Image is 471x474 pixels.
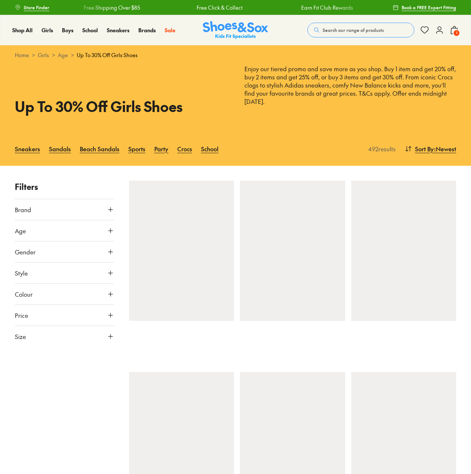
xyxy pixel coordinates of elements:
[177,141,192,157] a: Crocs
[15,181,114,193] p: Filters
[15,326,114,347] button: Size
[195,4,241,11] a: Free Click & Collect
[15,96,227,117] h1: Up To 30% Off Girls Shoes
[453,29,460,37] span: 1
[42,26,53,34] a: Girls
[15,226,26,235] span: Age
[107,26,129,34] a: Sneakers
[82,26,98,34] a: School
[12,26,33,34] a: Shop All
[201,141,218,157] a: School
[434,144,456,153] span: : Newest
[203,21,268,39] a: Shoes & Sox
[49,141,71,157] a: Sandals
[15,311,28,320] span: Price
[15,220,114,241] button: Age
[62,26,73,34] a: Boys
[15,305,114,326] button: Price
[15,247,36,256] span: Gender
[415,144,434,153] span: Sort By
[244,65,456,114] p: Enjoy our tiered promo and save more as you shop. Buy 1 item and get 20% off, buy 2 items and get...
[402,4,456,11] span: Book a FREE Expert Fitting
[15,332,26,341] span: Size
[58,51,68,59] a: Age
[83,4,139,11] a: Free Shipping Over $85
[138,26,156,34] a: Brands
[80,141,119,157] a: Beach Sandals
[405,141,456,157] button: Sort By:Newest
[300,4,352,11] a: Earn Fit Club Rewards
[15,199,114,220] button: Brand
[15,284,114,305] button: Colour
[203,21,268,39] img: SNS_Logo_Responsive.svg
[15,51,29,59] a: Home
[15,263,114,283] button: Style
[128,141,145,157] a: Sports
[154,141,168,157] a: Party
[15,1,49,14] a: Store Finder
[307,23,414,37] button: Search our range of products
[38,51,49,59] a: Girls
[15,290,33,299] span: Colour
[24,4,49,11] span: Store Finder
[15,51,456,59] div: > > >
[15,141,40,157] a: Sneakers
[393,1,456,14] a: Book a FREE Expert Fitting
[77,51,138,59] span: Up To 30% Off Girls Shoes
[15,205,31,214] span: Brand
[15,241,114,262] button: Gender
[323,27,384,33] span: Search our range of products
[165,26,175,34] a: Sale
[15,269,28,277] span: Style
[450,22,459,38] button: 1
[365,144,396,153] p: 492 results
